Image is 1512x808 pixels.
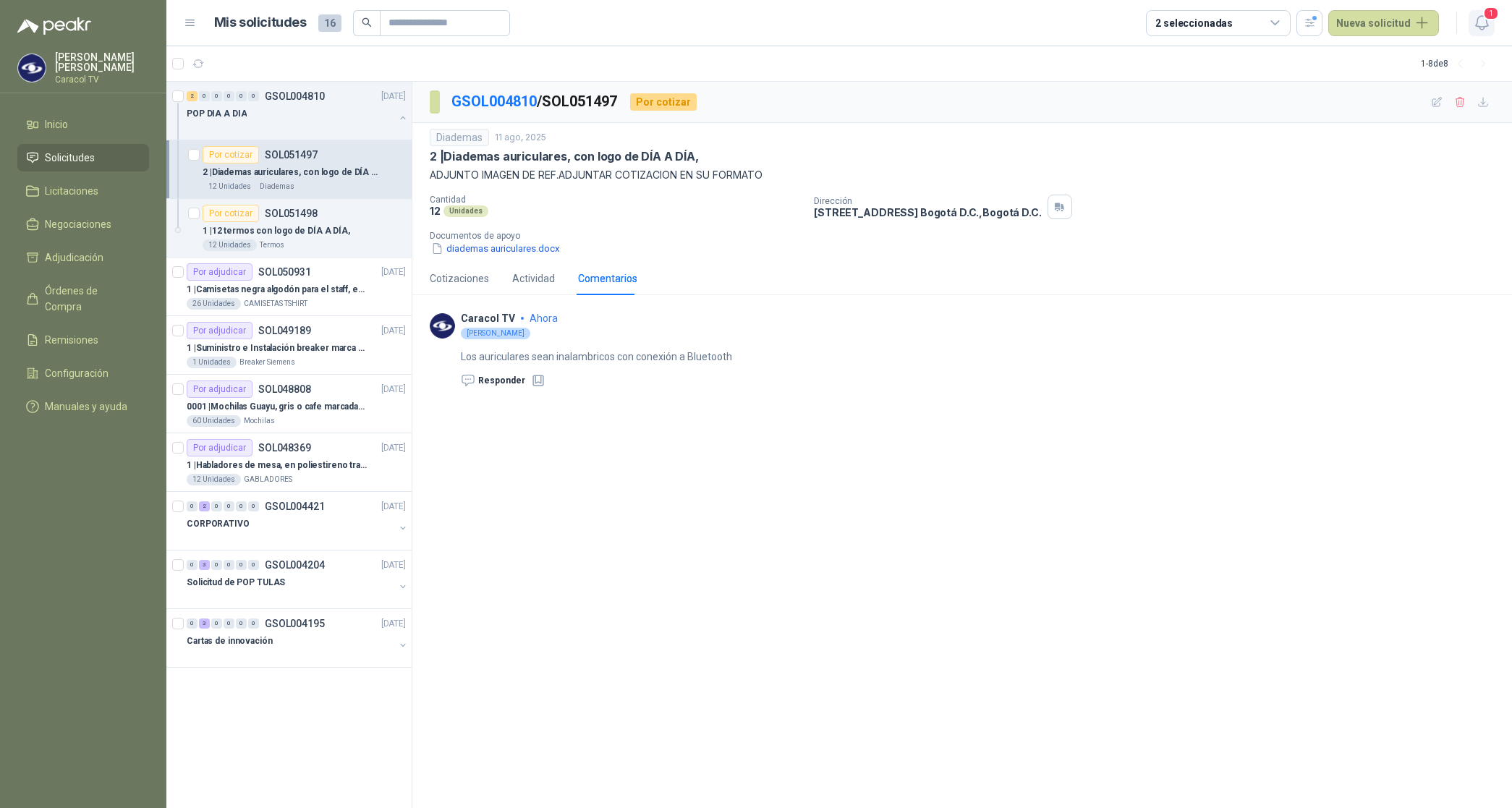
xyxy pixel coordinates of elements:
a: Configuración [17,360,149,387]
p: 11 ago, 2025 [495,131,546,145]
button: 1 [1469,10,1495,36]
div: Cotizaciones [430,271,489,286]
div: Por adjudicar [187,380,252,398]
p: 1 | Habladores de mesa, en poliestireno translucido (SOLO EL SOPORTE) [187,459,367,472]
div: 0 [187,501,198,511]
p: 12 [430,205,441,217]
div: 2 [187,91,198,101]
div: 3 [199,618,210,629]
a: Manuales y ayuda [17,393,149,420]
p: ADJUNTO IMAGEN DE REF.ADJUNTAR COTIZACION EN SU FORMATO [430,167,1495,183]
a: GSOL004810 [451,93,537,110]
p: Mochilas [244,415,275,427]
div: 0 [248,560,259,570]
p: SOL051498 [265,208,318,218]
p: [PERSON_NAME] [PERSON_NAME] [55,52,149,72]
div: 0 [199,91,210,101]
p: [DATE] [381,441,406,455]
p: / SOL051497 [451,90,619,113]
span: 16 [318,14,341,32]
div: 60 Unidades [187,415,241,427]
div: 0 [248,618,259,629]
p: SOL049189 [258,326,311,336]
p: Caracol TV [55,75,149,84]
a: Por adjudicarSOL048369[DATE] 1 |Habladores de mesa, en poliestireno translucido (SOLO EL SOPORTE)... [166,433,412,492]
a: Por adjudicarSOL050931[DATE] 1 |Camisetas negra algodón para el staff, estampadas en espalda y fr... [166,258,412,316]
p: 1 | Camisetas negra algodón para el staff, estampadas en espalda y frente con el logo [187,283,367,297]
a: Órdenes de Compra [17,277,149,320]
p: Documentos de apoyo [430,231,1506,241]
button: Fijar comentario [531,373,545,388]
p: GSOL004421 [265,501,325,511]
div: Diademas [430,129,489,146]
span: Remisiones [45,332,98,348]
div: 12 Unidades [203,239,257,251]
p: GSOL004195 [265,618,325,629]
div: 0 [248,501,259,511]
div: 0 [236,91,247,101]
p: Diademas [260,181,294,192]
p: Breaker Siemens [239,357,295,368]
a: Solicitudes [17,144,149,171]
div: 2 seleccionadas [1155,15,1233,31]
div: 26 Unidades [187,298,241,310]
div: 0 [248,91,259,101]
span: Solicitudes [45,150,95,166]
p: Dirección [814,196,1041,206]
a: Negociaciones [17,210,149,238]
div: Actividad [512,271,555,286]
div: 0 [211,618,222,629]
button: Nueva solicitud [1328,10,1439,36]
div: 0 [224,501,234,511]
span: Negociaciones [45,216,111,232]
p: SOL050931 [258,267,311,277]
button: Responder [461,373,525,388]
p: [DATE] [381,90,406,103]
div: 0 [211,501,222,511]
p: Caracol TV [461,312,515,324]
div: 12 Unidades [187,474,241,485]
span: Adjudicación [45,250,103,265]
p: 2 | Diademas auriculares, con logo de DÍA A DÍA, [203,166,383,179]
div: 0 [224,91,234,101]
img: Company Logo [18,54,46,82]
p: CAMISETAS TSHIRT [244,298,307,310]
span: Órdenes de Compra [45,283,135,315]
div: 1 - 8 de 8 [1421,52,1495,75]
div: 0 [224,618,234,629]
p: CORPORATIVO [187,517,250,531]
div: Comentarios [578,271,637,286]
div: [PERSON_NAME] [461,328,530,339]
div: Por adjudicar [187,439,252,456]
p: POP DIA A DIA [187,107,247,121]
div: 0 [187,618,198,629]
p: [DATE] [381,617,406,631]
button: diademas auriculares.docx [430,241,561,256]
a: Por cotizarSOL0514972 |Diademas auriculares, con logo de DÍA A DÍA,12 UnidadesDiademas [166,140,412,199]
div: Por cotizar [630,93,697,111]
h1: Mis solicitudes [214,12,307,33]
a: Inicio [17,111,149,138]
div: Por adjudicar [187,263,252,281]
p: GABLADORES [244,474,292,485]
div: 0 [224,560,234,570]
p: GSOL004204 [265,560,325,570]
div: 0 [236,560,247,570]
p: Cantidad [430,195,802,205]
p: Los auriculares sean inalambricos con conexión a Bluetooth [461,349,732,365]
p: SOL051497 [265,150,318,160]
p: Termos [260,239,284,251]
p: [DATE] [381,558,406,572]
div: 0 [211,560,222,570]
p: SOL048808 [258,384,311,394]
span: Licitaciones [45,183,98,199]
div: Por cotizar [203,205,259,222]
div: Por adjudicar [187,322,252,339]
p: 0001 | Mochilas Guayu, gris o cafe marcadas con un logo [187,400,367,414]
a: 2 0 0 0 0 0 GSOL004810[DATE] POP DIA A DIA [187,88,409,134]
span: Manuales y ayuda [45,399,127,414]
a: 0 2 0 0 0 0 GSOL004421[DATE] CORPORATIVO [187,498,409,544]
p: 2 | Diademas auriculares, con logo de DÍA A DÍA, [430,149,699,164]
div: Por cotizar [203,146,259,163]
div: 1 Unidades [187,357,237,368]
